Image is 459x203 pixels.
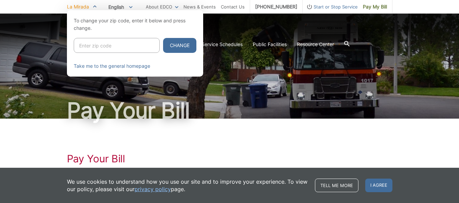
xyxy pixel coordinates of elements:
a: News & Events [183,3,216,11]
span: English [103,1,138,13]
a: Take me to the general homepage [74,62,150,70]
a: Tell me more [315,179,358,192]
span: I agree [365,179,392,192]
span: La Mirada [67,4,89,9]
p: To change your zip code, enter it below and press change. [74,17,196,32]
span: Pay My Bill [363,3,387,11]
input: Enter zip code [74,38,160,53]
a: privacy policy [135,185,171,193]
a: About EDCO [146,3,178,11]
button: Change [163,38,196,53]
p: We use cookies to understand how you use our site and to improve your experience. To view our pol... [67,178,308,193]
a: Contact Us [221,3,245,11]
